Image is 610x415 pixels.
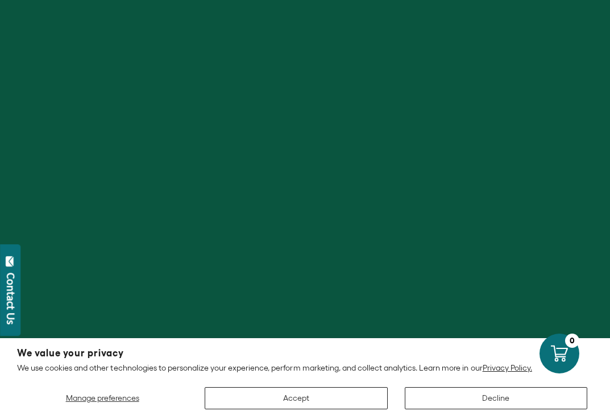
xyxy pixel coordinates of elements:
button: Manage preferences [17,387,188,409]
div: Contact Us [5,273,16,324]
button: Decline [405,387,587,409]
button: Accept [205,387,387,409]
a: Privacy Policy. [483,363,532,372]
span: Manage preferences [66,393,139,402]
p: We use cookies and other technologies to personalize your experience, perform marketing, and coll... [17,363,593,373]
h2: We value your privacy [17,348,593,358]
div: 0 [565,334,579,348]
